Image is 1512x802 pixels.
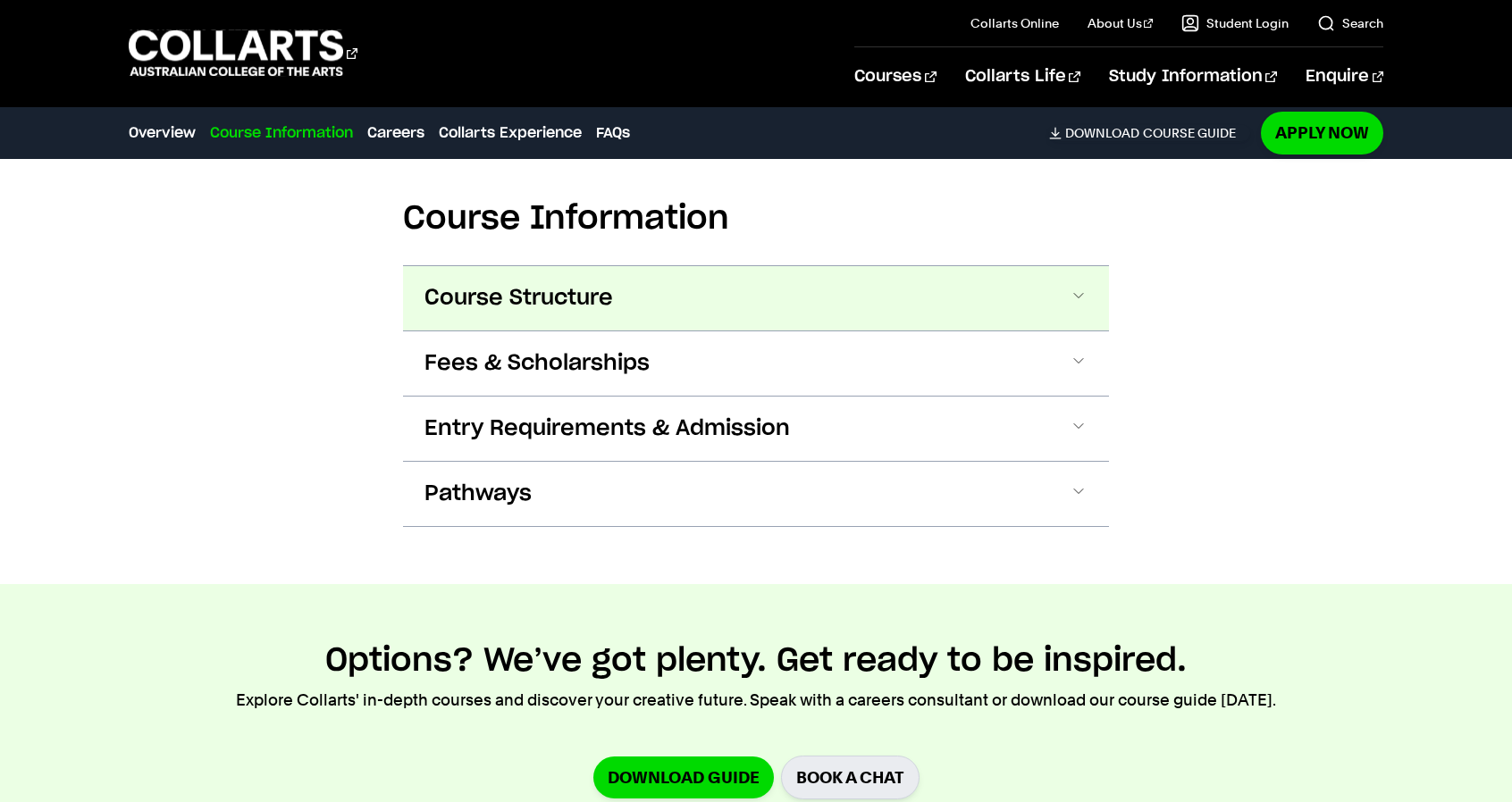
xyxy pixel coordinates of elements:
a: About Us [1088,14,1154,32]
a: Overview [129,122,196,144]
a: Collarts Experience [439,122,582,144]
a: Course Information [210,122,353,144]
p: Explore Collarts' in-depth courses and discover your creative future. Speak with a careers consul... [236,688,1276,713]
a: Enquire [1306,47,1383,106]
button: Course Structure [403,266,1109,330]
span: Entry Requirements & Admission [424,414,790,443]
button: Pathways [403,462,1109,526]
div: Go to homepage [129,28,357,79]
h2: Options? We’ve got plenty. Get ready to be inspired. [325,641,1187,681]
a: Careers [367,122,424,144]
a: BOOK A CHAT [781,756,920,799]
a: FAQs [596,122,630,144]
h2: Course Information [403,199,1109,238]
a: Student Login [1181,14,1289,32]
span: Download [1065,125,1139,141]
button: Fees & Scholarships [403,331,1109,396]
span: Pathways [424,480,532,508]
a: Study Information [1109,47,1277,106]
span: Fees & Scholarships [424,349,650,378]
button: Entry Requirements & Admission [403,397,1109,461]
a: DownloadCourse Guide [1049,125,1250,141]
a: Courses [854,47,936,106]
a: Search [1317,14,1383,32]
span: Course Structure [424,284,613,313]
a: Collarts Life [965,47,1080,106]
a: Apply Now [1261,112,1383,154]
a: Download Guide [593,756,774,798]
a: Collarts Online [970,14,1059,32]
